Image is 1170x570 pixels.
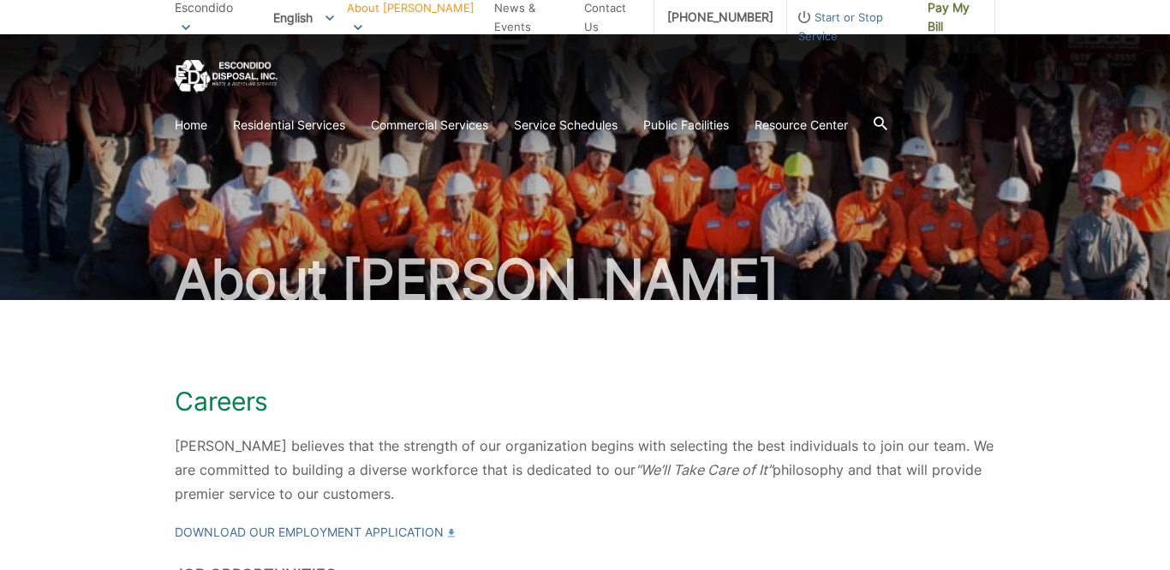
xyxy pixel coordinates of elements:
[175,434,995,506] p: [PERSON_NAME] believes that the strength of our organization begins with selecting the best indiv...
[175,523,455,542] a: Download our Employment Application
[371,116,488,135] a: Commercial Services
[260,3,347,32] span: English
[643,116,729,135] a: Public Facilities
[175,116,207,135] a: Home
[175,386,995,417] h1: Careers
[175,60,278,93] a: EDCD logo. Return to the homepage.
[175,252,995,307] h2: About [PERSON_NAME]
[233,116,345,135] a: Residential Services
[636,461,773,478] em: “We’ll Take Care of It”
[514,116,618,135] a: Service Schedules
[755,116,848,135] a: Resource Center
